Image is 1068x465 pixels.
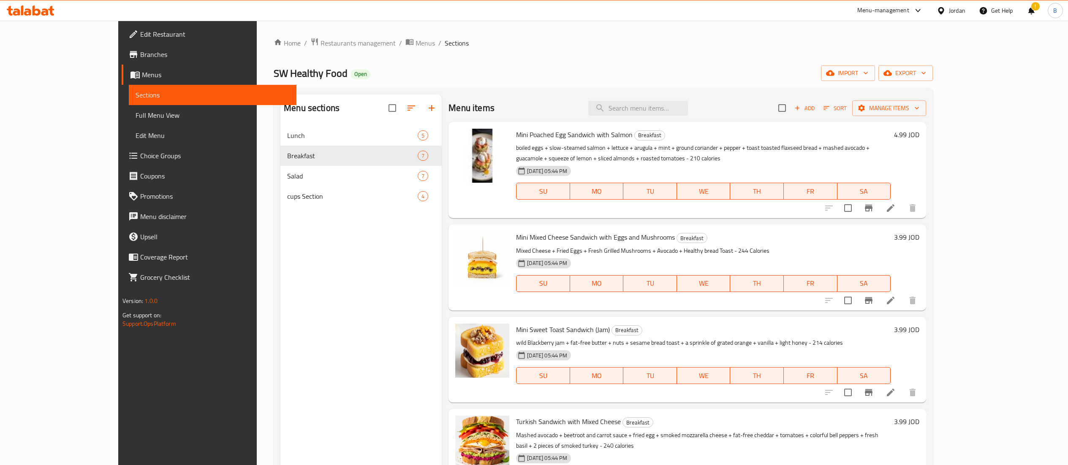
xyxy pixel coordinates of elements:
[418,191,428,201] div: items
[886,295,896,305] a: Edit menu item
[287,191,418,201] div: cups Section
[140,272,290,282] span: Grocery Checklist
[136,130,290,141] span: Edit Menu
[418,130,428,141] div: items
[894,231,919,243] h6: 3.99 JOD
[857,5,909,16] div: Menu-management
[520,370,566,382] span: SU
[122,227,296,247] a: Upsell
[784,367,837,384] button: FR
[516,231,675,243] span: Mini Mixed Cheese Sandwich with Eggs and Mushrooms
[280,125,442,146] div: Lunch5
[839,292,857,309] span: Select to update
[122,24,296,44] a: Edit Restaurant
[448,102,495,114] h2: Menu items
[787,370,834,382] span: FR
[516,143,891,164] p: boiled eggs + slow-steamed salmon + lettuce + arugula + mint + ground coriander + pepper + toast ...
[878,65,933,81] button: export
[287,130,418,141] span: Lunch
[821,102,849,115] button: Sort
[274,38,933,49] nav: breadcrumb
[635,130,665,140] span: Breakfast
[588,101,688,116] input: search
[524,167,571,175] span: [DATE] 05:44 PM
[677,275,731,292] button: WE
[570,275,624,292] button: MO
[287,151,418,161] span: Breakfast
[680,370,727,382] span: WE
[677,183,731,200] button: WE
[894,416,919,427] h6: 3.99 JOD
[516,323,610,336] span: Mini Sweet Toast Sandwich (Jam)
[623,183,677,200] button: TU
[520,185,566,197] span: SU
[122,166,296,186] a: Coupons
[140,191,290,201] span: Promotions
[401,98,421,118] span: Sort sections
[140,211,290,222] span: Menu disclaimer
[839,384,857,401] span: Select to update
[520,277,566,289] span: SU
[383,99,401,117] span: Select all sections
[734,185,780,197] span: TH
[902,290,923,311] button: delete
[818,102,852,115] span: Sort items
[859,198,879,218] button: Branch-specific-item
[142,70,290,80] span: Menus
[136,110,290,120] span: Full Menu View
[516,367,570,384] button: SU
[418,172,428,180] span: 7
[516,128,633,141] span: Mini Poached Egg Sandwich with Salmon
[634,130,665,141] div: Breakfast
[680,277,727,289] span: WE
[140,29,290,39] span: Edit Restaurant
[122,186,296,206] a: Promotions
[445,38,469,48] span: Sections
[573,277,620,289] span: MO
[122,44,296,65] a: Branches
[129,105,296,125] a: Full Menu View
[821,65,875,81] button: import
[622,417,653,427] div: Breakfast
[677,233,707,243] div: Breakfast
[122,146,296,166] a: Choice Groups
[516,246,891,256] p: Mixed Cheese + Fried Eggs + Fresh Grilled Mushrooms + Avocado + Healthy bread Toast - 244 Calories
[418,151,428,161] div: items
[823,103,847,113] span: Sort
[859,290,879,311] button: Branch-specific-item
[734,277,780,289] span: TH
[680,185,727,197] span: WE
[886,387,896,397] a: Edit menu item
[730,183,784,200] button: TH
[570,367,624,384] button: MO
[280,146,442,166] div: Breakfast7
[949,6,965,15] div: Jordan
[787,277,834,289] span: FR
[611,325,642,335] div: Breakfast
[841,370,888,382] span: SA
[524,259,571,267] span: [DATE] 05:44 PM
[612,325,642,335] span: Breakfast
[841,277,888,289] span: SA
[894,324,919,335] h6: 3.99 JOD
[418,192,428,200] span: 4
[140,49,290,59] span: Branches
[287,171,418,181] span: Salad
[284,102,340,114] h2: Menu sections
[140,151,290,161] span: Choice Groups
[524,454,571,462] span: [DATE] 05:44 PM
[730,367,784,384] button: TH
[405,38,435,49] a: Menus
[734,370,780,382] span: TH
[784,183,837,200] button: FR
[455,324,509,378] img: Mini Sweet Toast Sandwich (Jam)
[839,199,857,217] span: Select to update
[140,252,290,262] span: Coverage Report
[573,370,620,382] span: MO
[787,185,834,197] span: FR
[730,275,784,292] button: TH
[280,166,442,186] div: Salad7
[351,69,370,79] div: Open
